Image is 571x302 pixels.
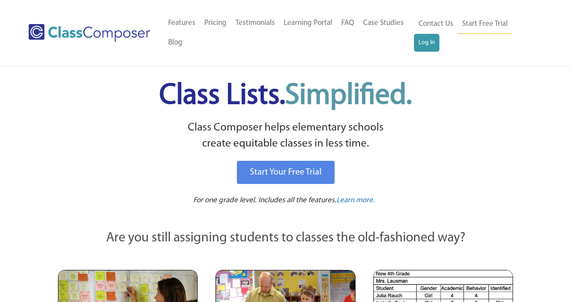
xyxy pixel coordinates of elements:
p: Are you still assigning students to classes the old-fashioned way? [58,229,513,248]
span: Learn more. [336,196,375,204]
p: Class Composer helps elementary schools create equitable classes in less time. [57,120,514,152]
img: Class Composer [29,24,150,42]
span: Class Lists. [159,82,412,110]
nav: Header Menu [414,14,536,52]
a: Pricing [200,13,231,33]
a: FAQ [337,13,359,33]
a: Learning Portal [279,13,337,33]
span: Simplified. [285,82,412,110]
a: Start Your Free Trial [237,161,335,184]
nav: Header Menu [164,13,414,53]
a: Learn more. [336,195,375,206]
a: Case Studies [359,13,408,33]
span: For one grade level. Includes all the features. [193,196,336,204]
a: Features [164,13,200,33]
a: Blog [164,33,187,53]
span: Start Your Free Trial [250,168,322,177]
a: Log In [414,34,439,52]
a: Start Free Trial [458,14,512,34]
a: Testimonials [231,13,279,33]
a: Contact Us [414,14,458,34]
